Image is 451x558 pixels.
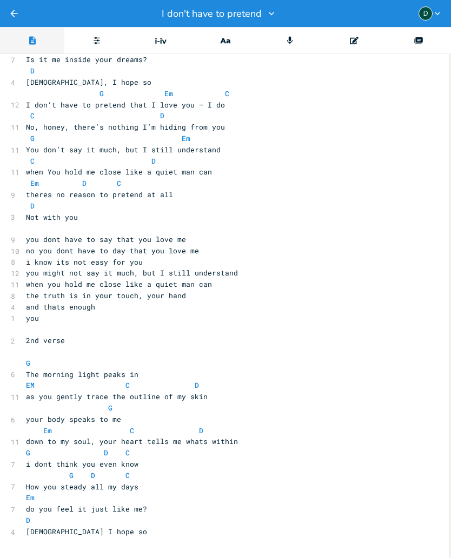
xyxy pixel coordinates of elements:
span: D [30,66,35,76]
span: C [225,89,229,98]
span: I don’t have to pretend that I love you — I do [26,100,225,110]
span: D [30,201,35,211]
span: Em [43,426,52,435]
span: The morning light peaks in [26,369,138,379]
span: i know its not easy for you [26,257,143,267]
span: G [100,89,104,98]
span: do you feel it just like me? [26,504,147,514]
span: C [125,380,130,390]
span: the truth is in your touch, your hand [26,291,186,300]
span: i dont think you even know [26,459,138,469]
span: Em [30,178,39,188]
span: I don't have to pretend [162,9,262,18]
span: C [30,156,35,166]
span: Em [182,133,190,143]
button: D [419,6,442,21]
span: G [69,470,74,480]
span: Not with you [26,212,78,222]
div: Donna Britton Bukevicz [419,6,433,21]
span: Em [164,89,173,98]
span: down to my soul, your heart tells me whats within [26,436,238,446]
span: D [160,111,164,120]
span: [DEMOGRAPHIC_DATA], I hope so [26,77,151,87]
span: theres no reason to pretend at all [26,190,173,199]
span: C [125,448,130,458]
span: D [199,426,203,435]
span: D [26,515,30,525]
span: [DEMOGRAPHIC_DATA] I hope so [26,527,147,536]
span: C [130,426,134,435]
span: C [30,111,35,120]
span: EM [26,380,35,390]
span: when you hold me close like a quiet man can [26,279,212,289]
span: G [108,403,112,413]
span: C [117,178,121,188]
span: Is it me inside your dreams? [26,55,147,64]
span: No, honey, there’s nothing I’m hiding from you [26,122,225,132]
span: How you steady all my days [26,482,138,492]
span: no you dont have to day that you love me [26,246,199,256]
span: your body speaks to me [26,414,121,424]
span: D [195,380,199,390]
span: 2nd verse [26,335,65,345]
span: you might not say it much, but I still understand [26,268,238,278]
span: D [151,156,156,166]
span: D [104,448,108,458]
span: you [26,313,39,323]
span: You don’t say it much, but I still understand [26,145,221,154]
span: C [125,470,130,480]
span: G [26,448,30,458]
span: G [26,358,30,368]
span: Em [26,493,35,502]
span: as you gently trace the outline of my skin [26,392,208,401]
span: D [91,470,95,480]
span: and thats enough [26,302,95,312]
span: G [30,133,35,143]
span: when You hold me close like a quiet man can [26,167,212,177]
span: D [82,178,87,188]
span: you dont have to say that you love me [26,234,186,244]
